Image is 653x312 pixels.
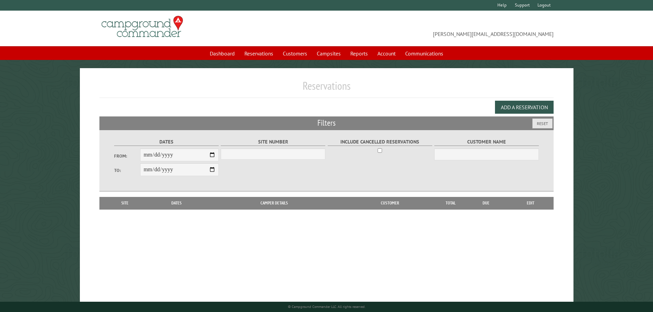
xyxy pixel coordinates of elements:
[288,304,365,309] small: © Campground Commander LLC. All rights reserved.
[99,116,554,129] h2: Filters
[279,47,311,60] a: Customers
[114,153,140,159] label: From:
[221,138,325,146] label: Site Number
[342,197,437,209] th: Customer
[532,118,553,128] button: Reset
[495,101,554,114] button: Add a Reservation
[240,47,277,60] a: Reservations
[464,197,508,209] th: Due
[328,138,432,146] label: Include Cancelled Reservations
[508,197,554,209] th: Edit
[147,197,206,209] th: Dates
[346,47,372,60] a: Reports
[99,79,554,98] h1: Reservations
[373,47,400,60] a: Account
[114,167,140,174] label: To:
[401,47,447,60] a: Communications
[206,47,239,60] a: Dashboard
[434,138,539,146] label: Customer Name
[99,13,185,40] img: Campground Commander
[114,138,219,146] label: Dates
[103,197,147,209] th: Site
[437,197,464,209] th: Total
[327,19,554,38] span: [PERSON_NAME][EMAIL_ADDRESS][DOMAIN_NAME]
[206,197,342,209] th: Camper Details
[313,47,345,60] a: Campsites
